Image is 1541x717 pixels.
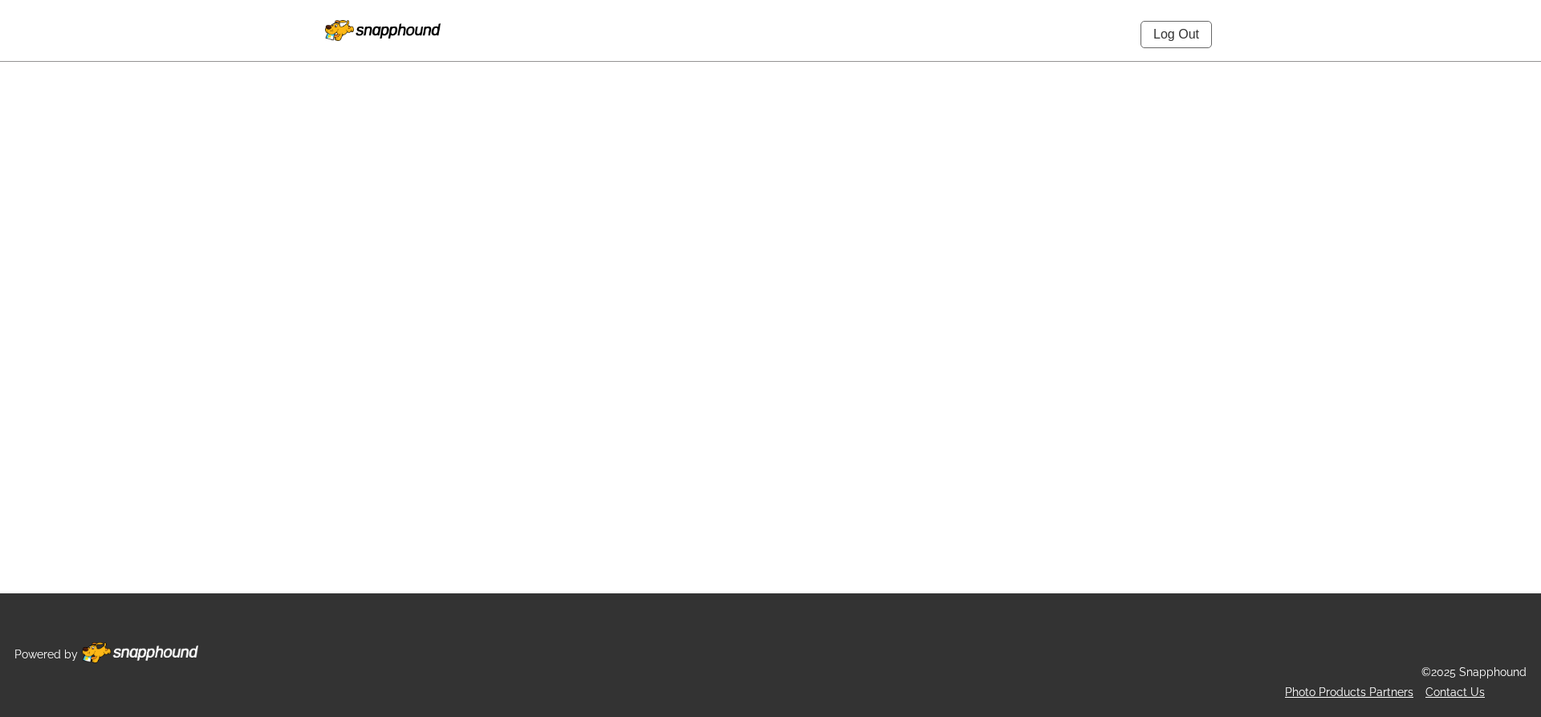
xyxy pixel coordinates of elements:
[1425,686,1485,699] a: Contact Us
[1421,662,1527,682] p: ©2025 Snapphound
[1141,21,1212,48] a: Log Out
[82,642,198,663] img: Footer
[14,645,78,665] p: Powered by
[325,20,441,41] img: Snapphound Logo
[1285,686,1413,699] a: Photo Products Partners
